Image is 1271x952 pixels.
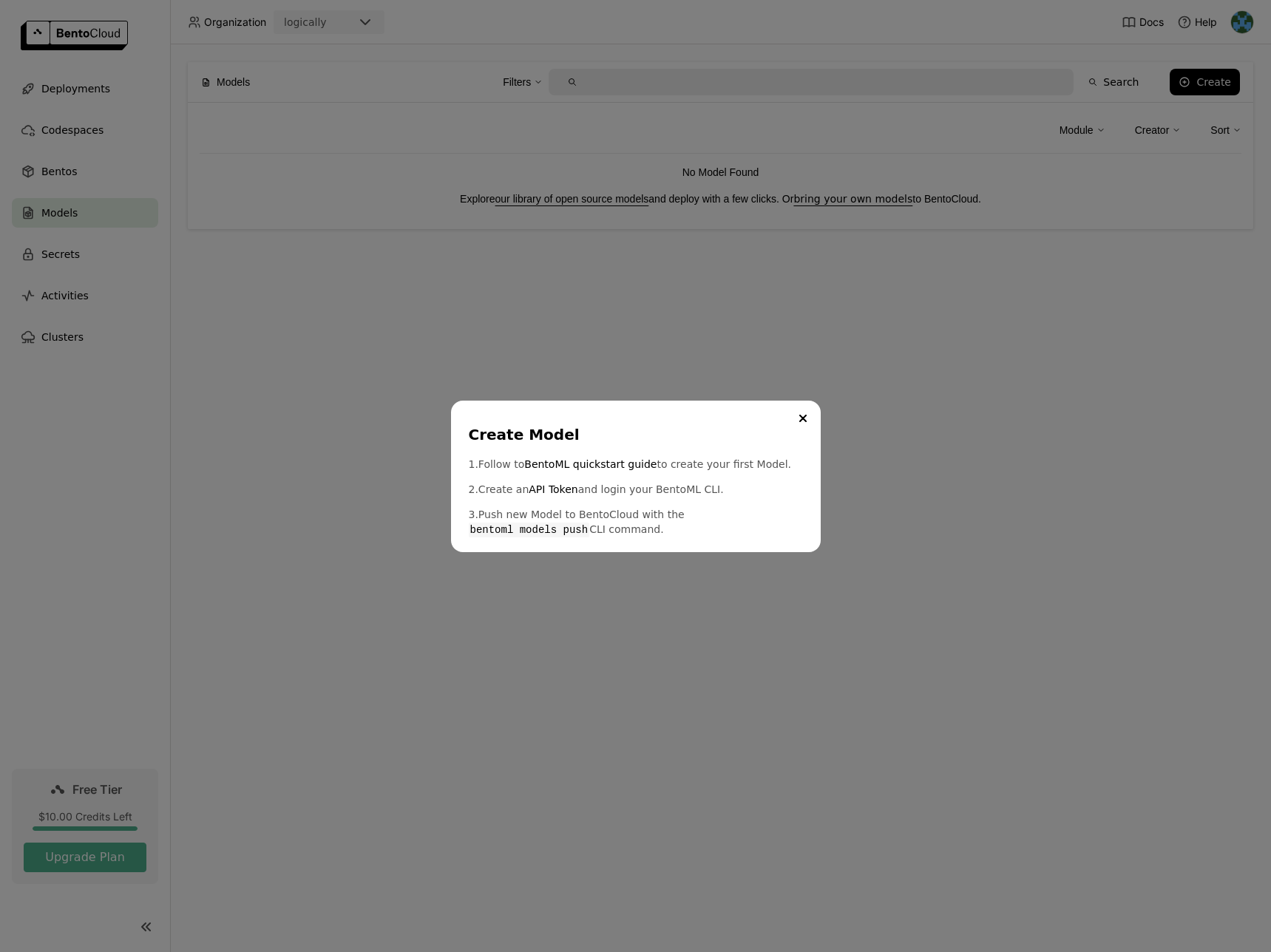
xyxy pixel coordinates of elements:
a: BentoML quickstart guide [524,457,657,472]
p: 2. Create an and login your BentoML CLI. [469,482,803,497]
p: 1. Follow to to create your first Model. [469,457,803,472]
div: dialog [451,401,821,552]
p: 3. Push new Model to BentoCloud with the CLI command. [469,507,803,537]
a: API Token [529,482,577,497]
button: Close [794,409,812,427]
div: Create Model [469,424,797,445]
code: bentoml models push [469,523,590,537]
